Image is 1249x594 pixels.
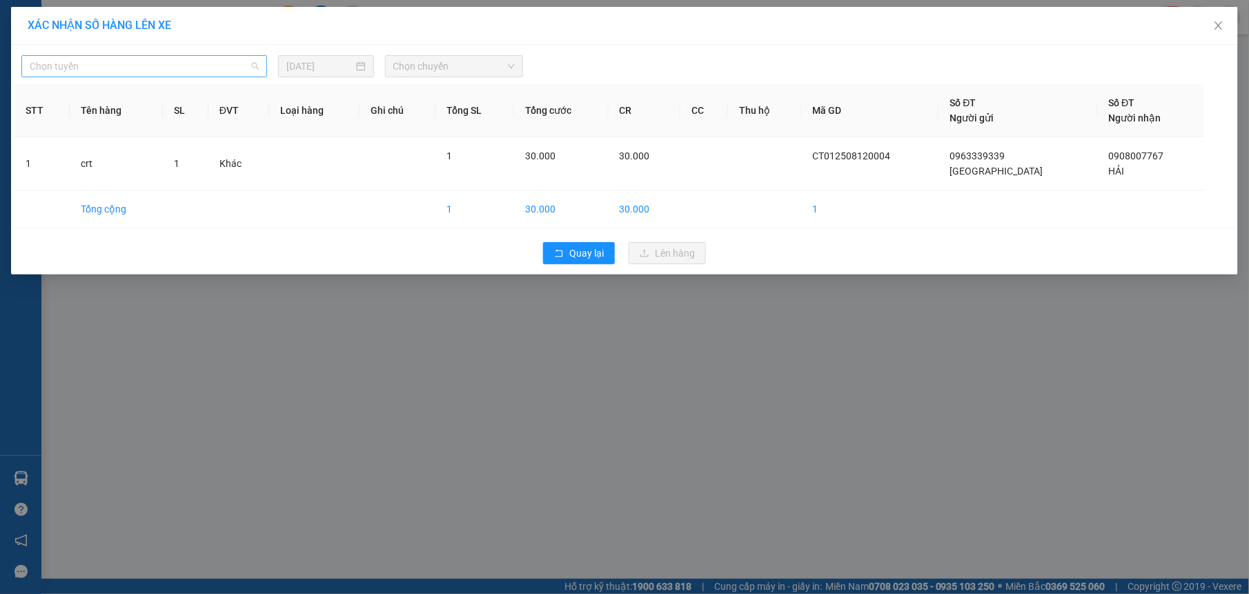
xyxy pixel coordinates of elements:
[950,150,1005,161] span: 0963339339
[14,84,70,137] th: STT
[30,56,259,77] span: Chọn tuyến
[554,248,564,259] span: rollback
[393,56,515,77] span: Chọn chuyến
[1213,20,1224,31] span: close
[543,242,615,264] button: rollbackQuay lại
[7,7,200,81] li: [PERSON_NAME][GEOGRAPHIC_DATA]
[163,84,208,137] th: SL
[360,84,435,137] th: Ghi chú
[950,112,994,123] span: Người gửi
[286,59,353,74] input: 12/08/2025
[801,84,939,137] th: Mã GD
[446,150,452,161] span: 1
[70,190,163,228] td: Tổng cộng
[950,97,976,108] span: Số ĐT
[28,19,171,32] span: XÁC NHẬN SỐ HÀNG LÊN XE
[1109,166,1125,177] span: HẢI
[70,84,163,137] th: Tên hàng
[514,84,608,137] th: Tổng cước
[14,137,70,190] td: 1
[620,150,650,161] span: 30.000
[680,84,728,137] th: CC
[1109,97,1135,108] span: Số ĐT
[609,190,681,228] td: 30.000
[7,97,95,112] li: VP VP Chơn Thành
[269,84,360,137] th: Loại hàng
[801,190,939,228] td: 1
[95,97,184,112] li: VP VP Quận 5
[525,150,555,161] span: 30.000
[569,246,604,261] span: Quay lại
[208,84,269,137] th: ĐVT
[70,137,163,190] td: crt
[629,242,706,264] button: uploadLên hàng
[812,150,890,161] span: CT012508120004
[208,137,269,190] td: Khác
[950,166,1043,177] span: [GEOGRAPHIC_DATA]
[609,84,681,137] th: CR
[174,158,179,169] span: 1
[1109,112,1161,123] span: Người nhận
[1199,7,1238,46] button: Close
[435,84,514,137] th: Tổng SL
[435,190,514,228] td: 1
[1109,150,1164,161] span: 0908007767
[514,190,608,228] td: 30.000
[728,84,801,137] th: Thu hộ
